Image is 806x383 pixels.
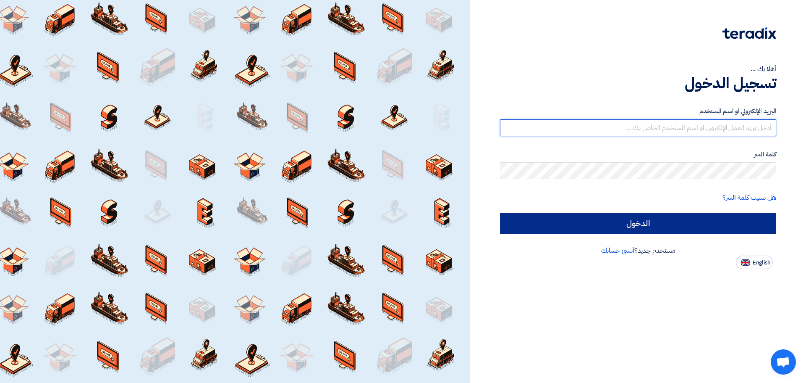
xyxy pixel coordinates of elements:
[753,260,770,266] span: English
[601,246,634,256] a: أنشئ حسابك
[500,119,776,136] input: أدخل بريد العمل الإلكتروني او اسم المستخدم الخاص بك ...
[500,213,776,234] input: الدخول
[771,349,796,375] div: Open chat
[722,193,776,203] a: هل نسيت كلمة السر؟
[722,27,776,39] img: Teradix logo
[736,256,773,269] button: English
[500,106,776,116] label: البريد الإلكتروني او اسم المستخدم
[500,64,776,74] div: أهلا بك ...
[741,259,750,266] img: en-US.png
[500,246,776,256] div: مستخدم جديد؟
[500,74,776,92] h1: تسجيل الدخول
[500,150,776,159] label: كلمة السر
